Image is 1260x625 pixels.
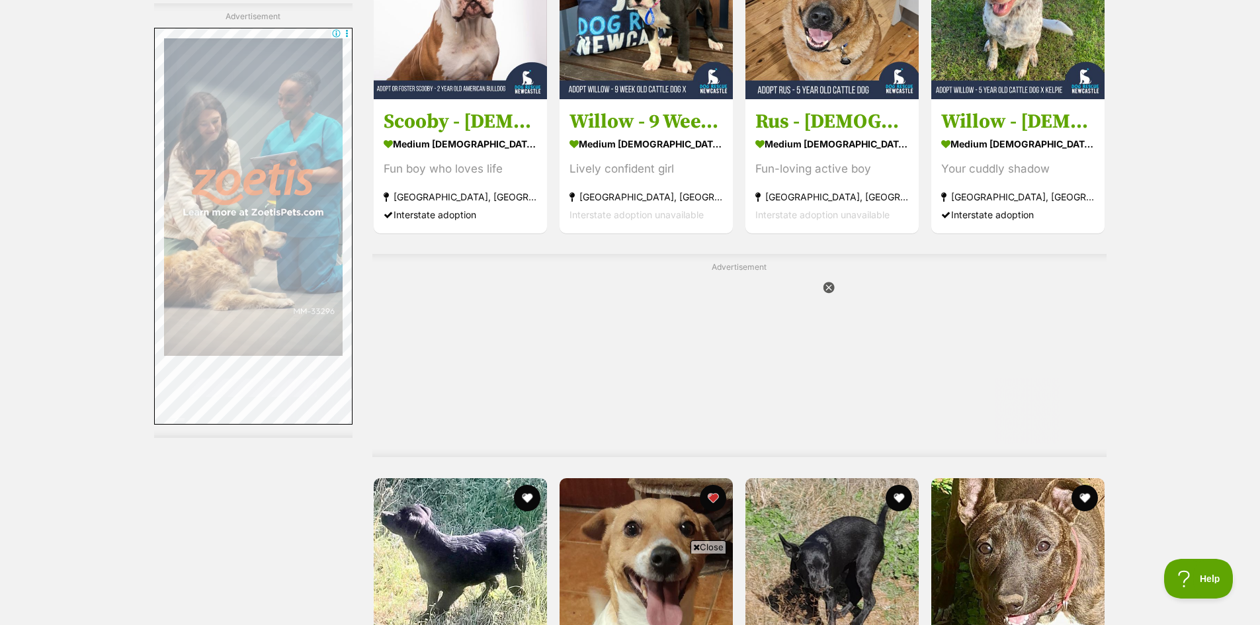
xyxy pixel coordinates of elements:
[886,485,912,511] button: favourite
[390,559,871,618] iframe: Advertisement
[154,3,353,438] div: Advertisement
[700,485,726,511] button: favourite
[384,134,537,153] strong: medium [DEMOGRAPHIC_DATA] Dog
[1072,485,1099,511] button: favourite
[931,99,1105,233] a: Willow - [DEMOGRAPHIC_DATA] Cattle Dog X Kelpie medium [DEMOGRAPHIC_DATA] Dog Your cuddly shadow ...
[372,254,1107,457] div: Advertisement
[154,28,353,425] iframe: Advertisement
[569,208,704,220] span: Interstate adoption unavailable
[941,134,1095,153] strong: medium [DEMOGRAPHIC_DATA] Dog
[941,159,1095,177] div: Your cuddly shadow
[384,205,537,223] div: Interstate adoption
[755,187,909,205] strong: [GEOGRAPHIC_DATA], [GEOGRAPHIC_DATA]
[384,187,537,205] strong: [GEOGRAPHIC_DATA], [GEOGRAPHIC_DATA]
[1164,559,1234,599] iframe: Help Scout Beacon - Open
[374,99,547,233] a: Scooby - [DEMOGRAPHIC_DATA] American Bulldog medium [DEMOGRAPHIC_DATA] Dog Fun boy who loves life...
[941,187,1095,205] strong: [GEOGRAPHIC_DATA], [GEOGRAPHIC_DATA]
[569,159,723,177] div: Lively confident girl
[941,205,1095,223] div: Interstate adoption
[419,278,1060,444] iframe: Advertisement
[569,134,723,153] strong: medium [DEMOGRAPHIC_DATA] Dog
[691,540,726,554] span: Close
[384,108,537,134] h3: Scooby - [DEMOGRAPHIC_DATA] American Bulldog
[514,485,540,511] button: favourite
[755,208,890,220] span: Interstate adoption unavailable
[569,108,723,134] h3: Willow - 9 Week Old Cattle Dog X
[384,159,537,177] div: Fun boy who loves life
[755,134,909,153] strong: medium [DEMOGRAPHIC_DATA] Dog
[560,99,733,233] a: Willow - 9 Week Old Cattle Dog X medium [DEMOGRAPHIC_DATA] Dog Lively confident girl [GEOGRAPHIC_...
[569,187,723,205] strong: [GEOGRAPHIC_DATA], [GEOGRAPHIC_DATA]
[941,108,1095,134] h3: Willow - [DEMOGRAPHIC_DATA] Cattle Dog X Kelpie
[755,159,909,177] div: Fun-loving active boy
[745,99,919,233] a: Rus - [DEMOGRAPHIC_DATA] Cattle Dog medium [DEMOGRAPHIC_DATA] Dog Fun-loving active boy [GEOGRAPH...
[755,108,909,134] h3: Rus - [DEMOGRAPHIC_DATA] Cattle Dog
